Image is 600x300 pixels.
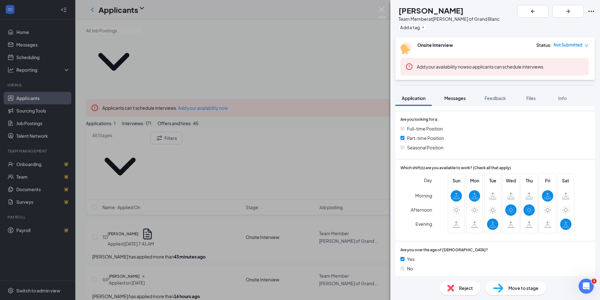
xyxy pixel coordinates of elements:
div: Team Member at [PERSON_NAME] of Grand Blanc [399,16,500,22]
span: Not Submitted [554,42,582,48]
span: No [407,265,413,272]
button: ArrowLeftNew [517,5,549,18]
span: Sat [560,177,571,184]
span: Day [424,177,432,184]
svg: Ellipses [587,8,595,15]
span: Tue [487,177,498,184]
button: ArrowRight [552,5,584,18]
span: Full-time Position [407,125,443,132]
svg: Error [405,63,413,70]
svg: ArrowRight [564,8,572,15]
svg: ArrowLeftNew [529,8,537,15]
span: Afternoon [411,204,432,215]
span: Wed [505,177,517,184]
span: Yes [407,256,415,263]
span: so applicants can schedule interviews. [417,64,544,69]
span: Messages [444,95,466,101]
span: Are you over the age of [DEMOGRAPHIC_DATA]? [400,247,488,253]
span: Mon [469,177,480,184]
span: Reject [459,285,473,292]
span: Evening [415,218,432,230]
span: Info [558,95,567,101]
h1: [PERSON_NAME] [399,5,463,16]
span: Application [402,95,426,101]
button: PlusAdd a tag [399,24,426,31]
span: Morning [415,190,432,201]
svg: Plus [421,25,425,29]
span: Seasonal Position [407,144,443,151]
span: Move to stage [508,285,538,292]
span: Which shift(s) are you available to work? (Check all that apply) [400,165,511,171]
span: down [584,43,589,48]
b: Onsite Interview [417,42,453,48]
span: Fri [542,177,553,184]
span: Feedback [485,95,506,101]
span: Thu [523,177,535,184]
span: 1 [592,279,597,284]
span: Files [526,95,536,101]
button: Add your availability now [417,64,467,70]
span: Sun [451,177,462,184]
span: Part-time Position [407,135,444,142]
div: Status : [536,42,552,48]
iframe: Intercom live chat [579,279,594,294]
span: Are you looking for a: [400,117,438,123]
